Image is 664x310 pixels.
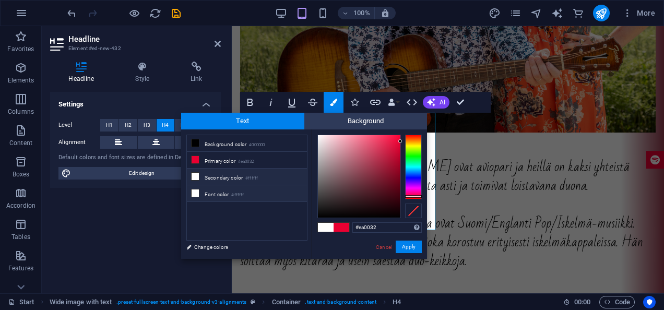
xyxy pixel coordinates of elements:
[622,8,655,18] span: More
[149,7,161,19] i: Reload page
[489,7,501,19] i: Design (Ctrl+Alt+Y)
[58,153,212,162] div: Default colors and font sizes are defined in Design.
[572,7,585,19] button: commerce
[393,296,401,308] span: Click to select. Double-click to edit
[595,7,607,19] i: Publish
[74,167,209,180] span: Edit design
[170,7,182,19] button: save
[149,7,161,19] button: reload
[8,108,34,116] p: Columns
[618,5,659,21] button: More
[375,243,393,251] a: Cancel
[423,96,449,109] button: AI
[318,223,334,232] span: #ffffff
[489,7,501,19] button: design
[8,76,34,85] p: Elements
[381,8,390,18] i: On resize automatically adjust zoom level to fit chosen device.
[11,233,30,241] p: Tables
[324,92,343,113] button: Colors
[643,296,656,308] button: Usercentrics
[604,296,630,308] span: Code
[116,296,247,308] span: . preset-fullscreen-text-and-background-v3-alignments
[170,7,182,19] i: Save (Ctrl+S)
[338,7,375,19] button: 100%
[9,139,32,147] p: Content
[551,7,563,19] i: AI Writer
[187,169,307,185] li: Secondary color
[58,136,100,149] label: Alignment
[402,92,422,113] button: HTML
[238,158,254,165] small: #ea0032
[128,7,140,19] button: Click here to leave preview mode and continue editing
[6,201,35,210] p: Accordion
[405,204,422,218] div: Clear Color Selection
[563,296,591,308] h6: Session time
[144,119,150,132] span: H3
[106,119,113,132] span: H1
[574,296,590,308] span: 00 00
[138,119,156,132] button: H3
[8,296,34,308] a: Click to cancel selection. Double-click to open Pages
[66,7,78,19] i: Undo: Delete elements (Ctrl+Z)
[125,119,132,132] span: H2
[187,152,307,169] li: Primary color
[593,5,610,21] button: publish
[530,7,543,19] button: navigator
[345,92,364,113] button: Icons
[261,92,281,113] button: Italic (Ctrl+I)
[68,34,221,44] h2: Headline
[231,192,244,199] small: #ffffff
[365,92,385,113] button: Link
[187,185,307,202] li: Font color
[50,296,112,308] span: Click to select. Double-click to edit
[58,167,212,180] button: Edit design
[119,119,137,132] button: H2
[305,296,376,308] span: . text-and-background-content
[58,119,100,132] label: Level
[251,299,255,305] i: This element is a customizable preset
[240,92,260,113] button: Bold (Ctrl+B)
[599,296,635,308] button: Code
[509,7,522,19] button: pages
[8,264,33,272] p: Features
[509,7,521,19] i: Pages (Ctrl+Alt+S)
[68,44,200,53] h3: Element #ed-new-432
[175,119,193,132] button: H5
[530,7,542,19] i: Navigator
[249,141,265,149] small: #000000
[181,113,304,129] span: Text
[334,223,349,232] span: #ea0032
[396,241,422,253] button: Apply
[187,135,307,152] li: Background color
[172,62,221,84] h4: Link
[7,45,34,53] p: Favorites
[582,298,583,306] span: :
[245,175,258,182] small: #ffffff
[303,92,323,113] button: Strikethrough
[100,119,118,132] button: H1
[50,296,401,308] nav: breadcrumb
[353,7,370,19] h6: 100%
[304,113,428,129] span: Background
[272,296,301,308] span: Click to select. Double-click to edit
[440,99,445,105] span: AI
[65,7,78,19] button: undo
[50,92,221,111] h4: Settings
[157,119,175,132] button: H4
[162,119,169,132] span: H4
[386,92,401,113] button: Data Bindings
[117,62,172,84] h4: Style
[282,92,302,113] button: Underline (Ctrl+U)
[450,92,470,113] button: Confirm (Ctrl+⏎)
[181,241,302,254] a: Change colors
[50,62,117,84] h4: Headline
[13,170,30,178] p: Boxes
[551,7,564,19] button: text_generator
